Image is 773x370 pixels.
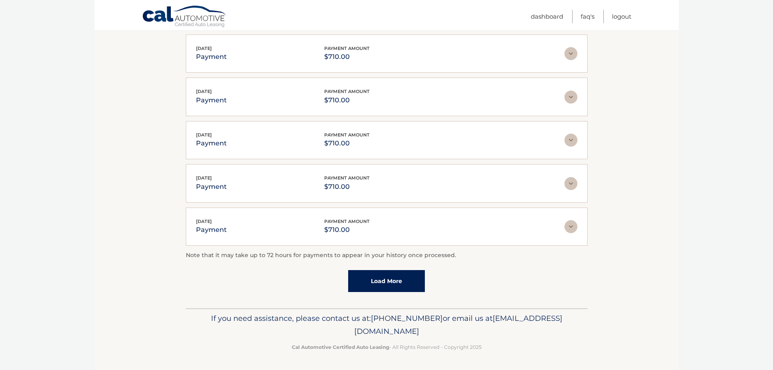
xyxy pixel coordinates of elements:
p: payment [196,138,227,149]
a: Cal Automotive [142,5,227,29]
span: [DATE] [196,45,212,51]
p: $710.00 [324,181,370,193]
img: accordion-rest.svg [564,177,577,190]
a: Dashboard [531,10,563,23]
p: payment [196,51,227,63]
p: Note that it may take up to 72 hours for payments to appear in your history once processed. [186,251,588,260]
img: accordion-rest.svg [564,134,577,147]
p: - All Rights Reserved - Copyright 2025 [191,343,582,351]
span: [PHONE_NUMBER] [371,314,443,323]
a: Logout [612,10,631,23]
span: payment amount [324,219,370,224]
img: accordion-rest.svg [564,220,577,233]
span: [DATE] [196,175,212,181]
p: $710.00 [324,95,370,106]
img: accordion-rest.svg [564,91,577,104]
a: Load More [348,270,425,292]
p: payment [196,224,227,236]
span: [DATE] [196,89,212,94]
p: $710.00 [324,138,370,149]
img: accordion-rest.svg [564,47,577,60]
p: If you need assistance, please contact us at: or email us at [191,312,582,338]
span: payment amount [324,89,370,94]
p: $710.00 [324,224,370,236]
p: payment [196,181,227,193]
span: [DATE] [196,219,212,224]
span: [DATE] [196,132,212,138]
p: $710.00 [324,51,370,63]
p: payment [196,95,227,106]
span: payment amount [324,45,370,51]
span: payment amount [324,132,370,138]
strong: Cal Automotive Certified Auto Leasing [292,344,389,350]
span: payment amount [324,175,370,181]
a: FAQ's [581,10,594,23]
span: [EMAIL_ADDRESS][DOMAIN_NAME] [354,314,562,336]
